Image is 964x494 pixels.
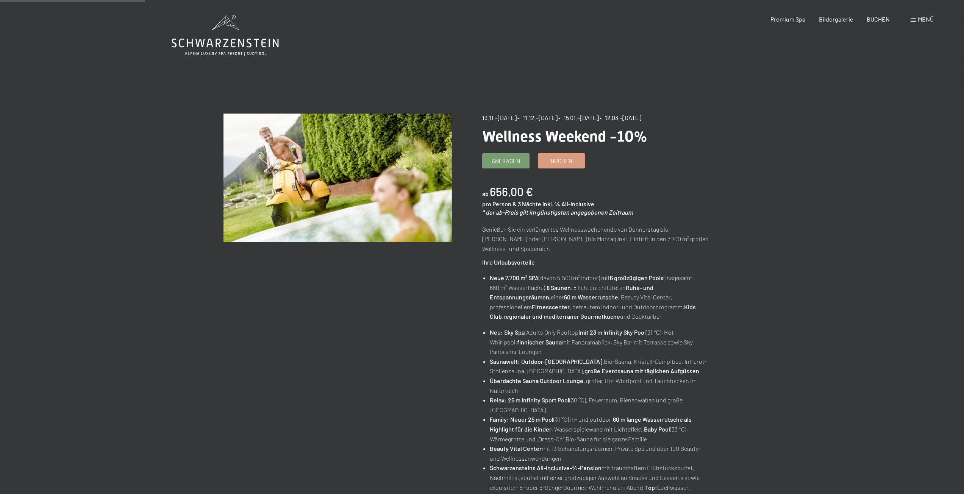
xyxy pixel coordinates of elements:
li: Bio-Sauna, Kristall-Dampfbad, Infrarot-Stollensauna, [GEOGRAPHIC_DATA], [490,357,710,376]
strong: Relax: 25 m Infinity Sport Pool [490,396,569,404]
strong: 6 großzügigen Pools [610,274,664,281]
span: • 11.12.–[DATE] [517,114,558,121]
span: Anfragen [492,157,520,165]
b: 656,00 € [490,185,533,198]
span: Buchen [551,157,572,165]
li: mit 13 Behandlungsräumen, Private Spa und über 100 Beauty- und Wellnessanwendungen [490,444,710,463]
strong: 8 Saunen [547,284,571,291]
strong: finnischer Sauna [517,338,562,346]
strong: 60 m Wasserrutsche [564,293,618,301]
img: Wellness Weekend -10% [223,114,452,242]
li: (davon 5.500 m² indoor) mit (insgesamt 680 m² Wasserfläche), , 8 lichtdurchfluteten einer , Beaut... [490,273,710,321]
strong: Family: Neuer 25 m Pool [490,416,553,423]
strong: mit 23 m Infinity Sky Pool [580,329,646,336]
strong: Top: [645,484,657,491]
li: , großer Hot Whirlpool und Tauchbecken im Naturteich [490,376,710,395]
span: • 15.01.–[DATE] [558,114,599,121]
li: (30 °C), Feuerraum, Bienenwaben und große [GEOGRAPHIC_DATA] [490,395,710,415]
a: Anfragen [483,154,529,168]
strong: Neu: Sky Spa [490,329,525,336]
li: (Adults Only Rooftop) (31 °C), Hot Whirlpool, mit Panoramablick, Sky Bar mit Terrasse sowie Sky P... [490,327,710,357]
em: * der ab-Preis gilt im günstigsten angegebenen Zeitraum [482,209,633,216]
span: • 12.03.–[DATE] [600,114,641,121]
span: ab [482,190,489,197]
strong: Fitnesscenter [532,303,570,310]
a: Premium Spa [770,16,805,23]
a: BUCHEN [867,16,890,23]
a: Buchen [538,154,585,168]
li: (31 °C) in- und outdoor, , Wasserspielewand mit Lichteffekt, (33 °C), Wärmegrotte und „Dress-On“ ... [490,415,710,444]
strong: Saunawelt: Outdoor-[GEOGRAPHIC_DATA], [490,358,604,365]
strong: große Eventsauna mit täglichen Aufgüssen [584,367,699,374]
strong: Baby Pool [644,425,670,433]
strong: Schwarzensteins All-Inclusive-¾-Pension [490,464,602,471]
a: Bildergalerie [819,16,853,23]
span: inkl. ¾ All-Inclusive [542,200,594,207]
span: Menü [918,16,934,23]
p: Genießen Sie ein verlängertes Wellnesswochenende von Donnerstag bis [PERSON_NAME] oder [PERSON_NA... [482,224,711,254]
span: 3 Nächte [518,200,541,207]
strong: Ihre Urlaubsvorteile [482,259,535,266]
strong: Neue 7.700 m² SPA [490,274,539,281]
strong: regionaler und mediterraner Gourmetküche [503,313,620,320]
strong: Überdachte Sauna Outdoor Lounge [490,377,583,384]
span: pro Person & [482,200,517,207]
span: Wellness Weekend -10% [482,128,647,145]
span: 13.11.–[DATE] [482,114,517,121]
strong: Beauty Vital Center [490,445,542,452]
